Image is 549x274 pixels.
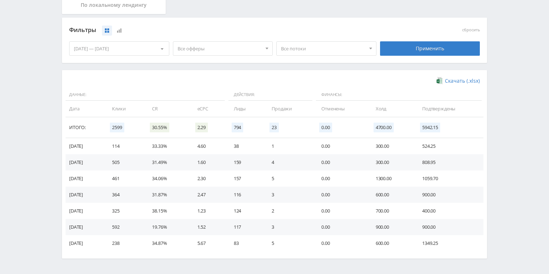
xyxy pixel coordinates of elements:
td: 157 [227,170,264,187]
span: 5942.15 [420,123,440,132]
td: 116 [227,187,264,203]
td: Холд [369,101,415,117]
td: 808.95 [415,154,483,170]
button: сбросить [462,28,480,32]
td: 0.00 [314,187,369,203]
td: 38.15% [145,203,190,219]
td: 83 [227,235,264,251]
td: 34.87% [145,235,190,251]
td: 1.52 [190,219,227,235]
td: 5.67 [190,235,227,251]
td: 5 [264,170,314,187]
td: 114 [105,138,145,154]
td: 0.00 [314,203,369,219]
span: 0.00 [319,123,332,132]
img: xlsx [437,77,443,84]
span: 4700.00 [374,123,394,132]
td: 524.25 [415,138,483,154]
td: 700.00 [369,203,415,219]
td: 900.00 [415,187,483,203]
td: CR [145,101,190,117]
td: 1 [264,138,314,154]
td: 1.60 [190,154,227,170]
td: Клики [105,101,145,117]
td: 1059.70 [415,170,483,187]
td: 0.00 [314,154,369,170]
td: 600.00 [369,187,415,203]
td: 19.76% [145,219,190,235]
td: 3 [264,219,314,235]
span: Действия: [228,89,312,101]
td: 900.00 [369,219,415,235]
td: 505 [105,154,145,170]
td: 364 [105,187,145,203]
td: 238 [105,235,145,251]
span: 23 [269,123,279,132]
span: Все офферы [178,42,262,55]
td: [DATE] [66,187,105,203]
td: [DATE] [66,154,105,170]
td: 34.06% [145,170,190,187]
td: [DATE] [66,170,105,187]
td: 900.00 [415,219,483,235]
td: 4.60 [190,138,227,154]
td: 5 [264,235,314,251]
td: 300.00 [369,154,415,170]
td: 2 [264,203,314,219]
td: 0.00 [314,235,369,251]
td: 325 [105,203,145,219]
span: Финансы: [316,89,482,101]
td: 3 [264,187,314,203]
td: 124 [227,203,264,219]
span: 2.29 [195,123,208,132]
td: 600.00 [369,235,415,251]
td: 300.00 [369,138,415,154]
td: 0.00 [314,219,369,235]
span: Все потоки [281,42,365,55]
td: 1300.00 [369,170,415,187]
td: 117 [227,219,264,235]
td: 1349.25 [415,235,483,251]
td: [DATE] [66,203,105,219]
td: Продажи [264,101,314,117]
div: [DATE] — [DATE] [70,42,169,55]
td: 0.00 [314,170,369,187]
td: 0.00 [314,138,369,154]
td: Подтверждены [415,101,483,117]
td: Отменены [314,101,369,117]
td: 159 [227,154,264,170]
td: 33.33% [145,138,190,154]
td: Дата [66,101,105,117]
div: Фильтры [69,25,376,36]
td: [DATE] [66,219,105,235]
span: Скачать (.xlsx) [445,78,480,84]
td: 592 [105,219,145,235]
td: 31.49% [145,154,190,170]
td: 2.30 [190,170,227,187]
td: 2.47 [190,187,227,203]
td: 31.87% [145,187,190,203]
span: 2599 [110,123,124,132]
td: eCPC [190,101,227,117]
td: 1.23 [190,203,227,219]
a: Скачать (.xlsx) [437,77,480,85]
span: 794 [232,123,244,132]
span: Данные: [66,89,225,101]
td: 38 [227,138,264,154]
span: 30.55% [150,123,169,132]
td: Лиды [227,101,264,117]
td: 4 [264,154,314,170]
td: [DATE] [66,138,105,154]
td: Итого: [66,117,105,138]
div: Применить [380,41,480,56]
td: 461 [105,170,145,187]
td: 400.00 [415,203,483,219]
td: [DATE] [66,235,105,251]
